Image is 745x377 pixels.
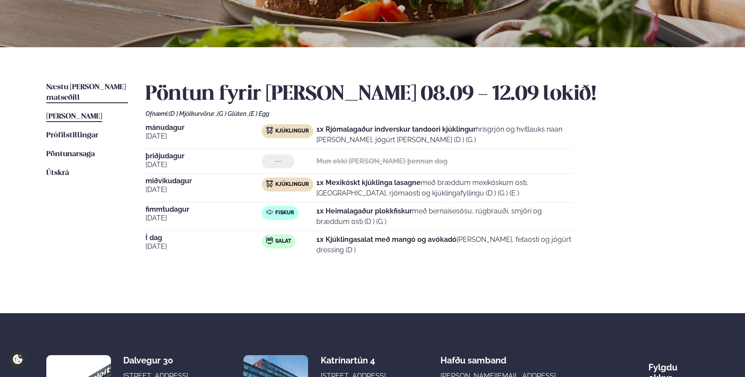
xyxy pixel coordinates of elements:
[316,157,447,165] strong: Mun ekki [PERSON_NAME] þennan dag
[266,209,273,216] img: fish.svg
[46,82,128,103] a: Næstu [PERSON_NAME] matseðill
[146,178,262,185] span: miðvikudagur
[146,153,262,160] span: þriðjudagur
[275,128,309,135] span: Kjúklingur
[46,132,98,139] span: Prófílstillingar
[316,178,574,199] p: með bræddum mexíkóskum osti, [GEOGRAPHIC_DATA], rjómaosti og kjúklingafyllingu (D ) (G ) (E )
[46,168,69,178] a: Útskrá
[46,149,95,160] a: Pöntunarsaga
[146,160,262,170] span: [DATE]
[217,110,249,117] span: (G ) Glúten ,
[266,237,273,244] img: salad.svg
[46,112,102,122] a: [PERSON_NAME]
[9,350,27,368] a: Cookie settings
[46,130,98,141] a: Prófílstillingar
[266,180,273,187] img: chicken.svg
[46,169,69,177] span: Útskrá
[316,178,421,187] strong: 1x Mexikóskt kjúklinga lasagne
[146,213,262,223] span: [DATE]
[275,209,294,216] span: Fiskur
[275,181,309,188] span: Kjúklingur
[146,82,699,107] h2: Pöntun fyrir [PERSON_NAME] 08.09 - 12.09 lokið!
[316,125,476,133] strong: 1x Rjómalagaður indverskur tandoori kjúklingur
[146,241,262,252] span: [DATE]
[266,127,273,134] img: chicken.svg
[321,355,390,366] div: Katrínartún 4
[249,110,269,117] span: (E ) Egg
[440,348,506,366] span: Hafðu samband
[146,110,699,117] div: Ofnæmi:
[146,185,262,195] span: [DATE]
[275,158,281,165] span: ---
[46,150,95,158] span: Pöntunarsaga
[146,234,262,241] span: Í dag
[316,207,412,215] strong: 1x Heimalagaður plokkfiskur
[146,131,262,142] span: [DATE]
[46,84,126,101] span: Næstu [PERSON_NAME] matseðill
[146,124,262,131] span: mánudagur
[316,206,574,227] p: með bernaisesósu, rúgbrauði, smjöri og bræddum osti (D ) (G )
[275,238,291,245] span: Salat
[316,234,574,255] p: [PERSON_NAME], fetaosti og jógúrt dressing (D )
[169,110,217,117] span: (D ) Mjólkurvörur ,
[146,206,262,213] span: fimmtudagur
[46,113,102,120] span: [PERSON_NAME]
[316,124,574,145] p: hrísgrjón og hvítlauks naan [PERSON_NAME], jógúrt [PERSON_NAME] (D ) (G )
[123,355,193,366] div: Dalvegur 30
[316,235,457,244] strong: 1x Kjúklingasalat með mangó og avókadó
